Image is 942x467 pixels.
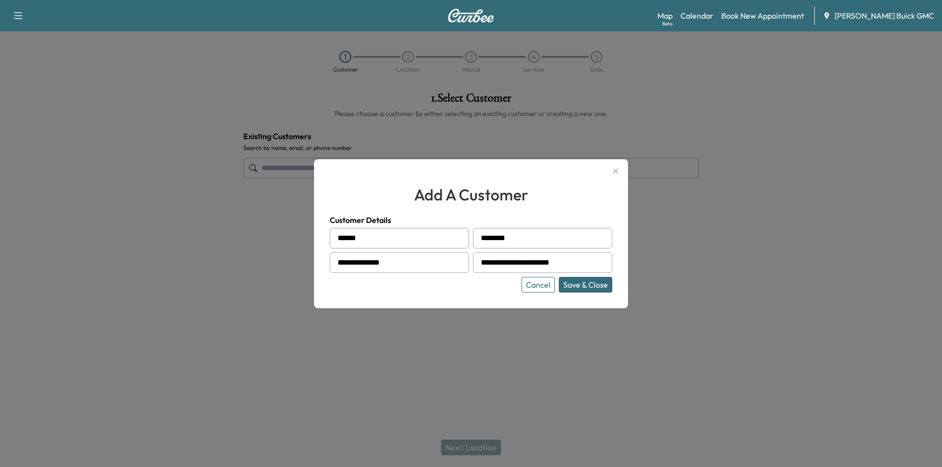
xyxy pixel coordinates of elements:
[835,10,934,22] span: [PERSON_NAME] Buick GMC
[657,10,673,22] a: MapBeta
[662,20,673,27] div: Beta
[721,10,804,22] a: Book New Appointment
[522,277,555,293] button: Cancel
[330,183,612,206] h2: add a customer
[330,214,612,226] h4: Customer Details
[680,10,713,22] a: Calendar
[447,9,495,23] img: Curbee Logo
[559,277,612,293] button: Save & Close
